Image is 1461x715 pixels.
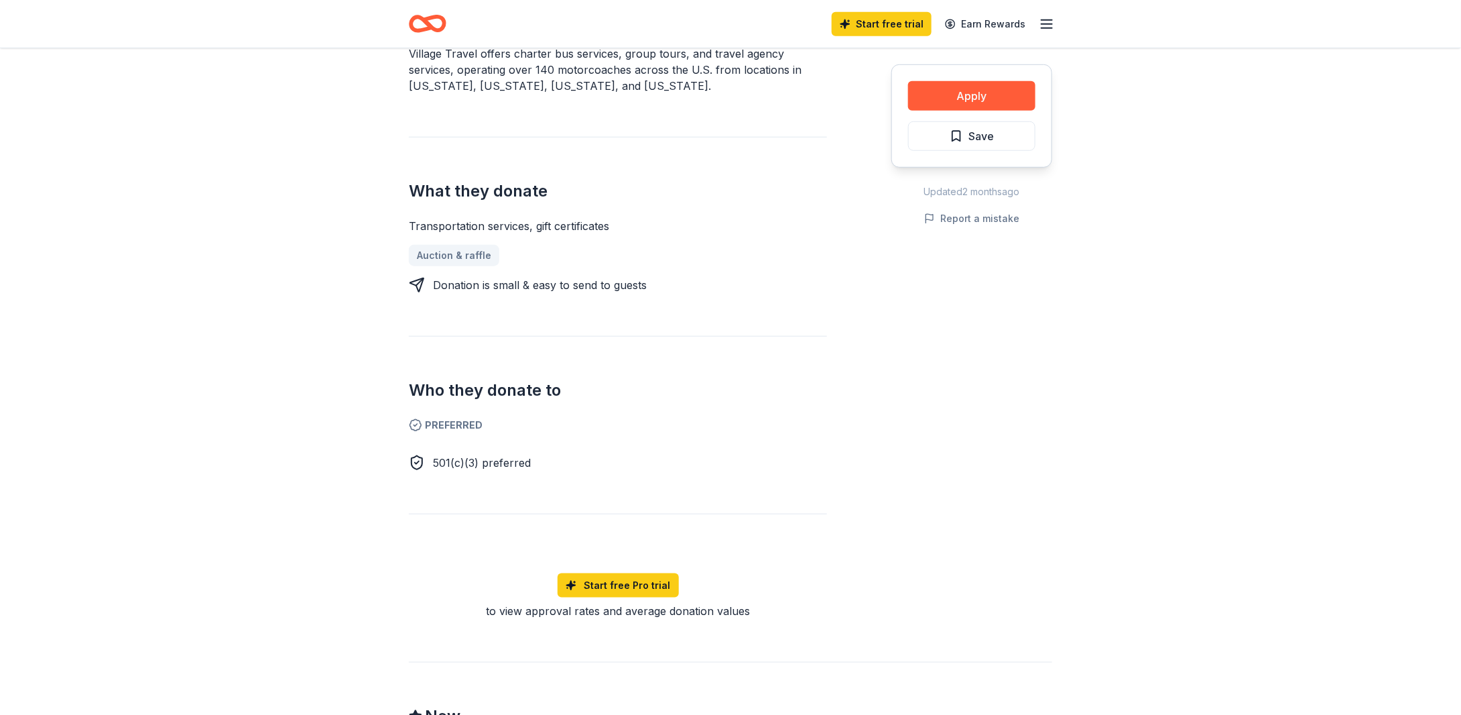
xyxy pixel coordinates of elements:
[908,81,1035,111] button: Apply
[409,417,827,433] span: Preferred
[908,121,1035,151] button: Save
[968,127,994,145] span: Save
[409,603,827,619] div: to view approval rates and average donation values
[409,46,827,94] div: Village Travel offers charter bus services, group tours, and travel agency services, operating ov...
[409,380,827,401] h2: Who they donate to
[891,184,1052,200] div: Updated 2 months ago
[433,456,531,470] span: 501(c)(3) preferred
[409,180,827,202] h2: What they donate
[409,8,446,40] a: Home
[924,211,1019,227] button: Report a mistake
[433,277,647,293] div: Donation is small & easy to send to guests
[409,218,827,234] div: Transportation services, gift certificates
[832,12,932,36] a: Start free trial
[937,12,1033,36] a: Earn Rewards
[558,573,679,598] a: Start free Pro trial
